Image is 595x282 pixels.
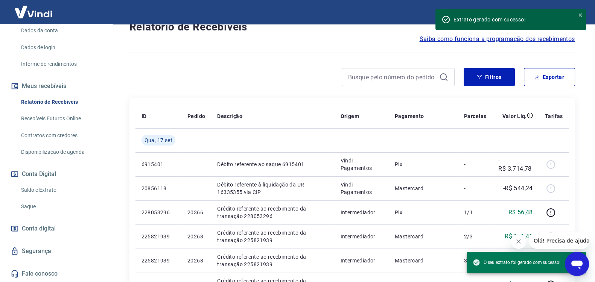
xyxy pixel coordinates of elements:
[498,155,533,173] p: -R$ 3.714,78
[559,5,586,19] button: Sair
[18,111,103,126] a: Recebíveis Futuros Online
[420,35,575,44] a: Saiba como funciona a programação dos recebimentos
[464,233,486,240] p: 2/3
[505,232,533,241] p: R$ 181,41
[142,257,175,264] p: 225821939
[217,229,328,244] p: Crédito referente ao recebimento da transação 225821939
[9,243,103,259] a: Segurança
[473,259,560,266] span: O seu extrato foi gerado com sucesso!
[9,220,103,237] a: Conta digital
[9,0,58,23] img: Vindi
[395,185,452,192] p: Mastercard
[142,233,175,240] p: 225821939
[341,181,383,196] p: Vindi Pagamentos
[545,112,563,120] p: Tarifas
[22,223,56,234] span: Conta digital
[464,112,486,120] p: Parcelas
[187,112,205,120] p: Pedido
[395,161,452,168] p: Pix
[565,252,589,276] iframe: Botão para abrir a janela de mensagens
[18,23,103,38] a: Dados da conta
[9,265,103,282] a: Fale conosco
[18,144,103,160] a: Disponibilização de agenda
[142,161,175,168] p: 6915401
[9,166,103,182] button: Conta Digital
[341,157,383,172] p: Vindi Pagamentos
[217,205,328,220] p: Crédito referente ao recebimento da transação 228053296
[524,68,575,86] button: Exportar
[18,40,103,55] a: Dados de login
[187,233,205,240] p: 20268
[395,209,452,216] p: Pix
[142,209,175,216] p: 228053296
[511,234,526,249] iframe: Fechar mensagem
[187,257,205,264] p: 20268
[395,112,424,120] p: Pagamento
[502,112,527,120] p: Valor Líq.
[464,161,486,168] p: -
[464,209,486,216] p: 1/1
[217,181,328,196] p: Débito referente à liquidação da UR 16335355 via CIP
[217,253,328,268] p: Crédito referente ao recebimento da transação 225821939
[464,68,515,86] button: Filtros
[395,233,452,240] p: Mastercard
[341,233,383,240] p: Intermediador
[341,112,359,120] p: Origem
[217,161,328,168] p: Débito referente ao saque 6915401
[508,208,533,217] p: R$ 56,48
[529,232,589,249] iframe: Mensagem da empresa
[18,94,103,110] a: Relatório de Recebíveis
[464,185,486,192] p: -
[18,128,103,143] a: Contratos com credores
[9,78,103,94] button: Meus recebíveis
[18,56,103,72] a: Informe de rendimentos
[341,257,383,264] p: Intermediador
[348,71,436,83] input: Busque pelo número do pedido
[142,185,175,192] p: 20856118
[503,184,533,193] p: -R$ 544,24
[5,5,63,11] span: Olá! Precisa de ajuda?
[341,209,383,216] p: Intermediador
[453,16,569,23] div: Extrato gerado com sucesso!
[142,112,147,120] p: ID
[395,257,452,264] p: Mastercard
[145,136,172,144] span: Qua, 17 set
[217,112,242,120] p: Descrição
[129,20,575,35] h4: Relatório de Recebíveis
[18,182,103,198] a: Saldo e Extrato
[464,257,486,264] p: 3/3
[187,209,205,216] p: 20366
[18,199,103,214] a: Saque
